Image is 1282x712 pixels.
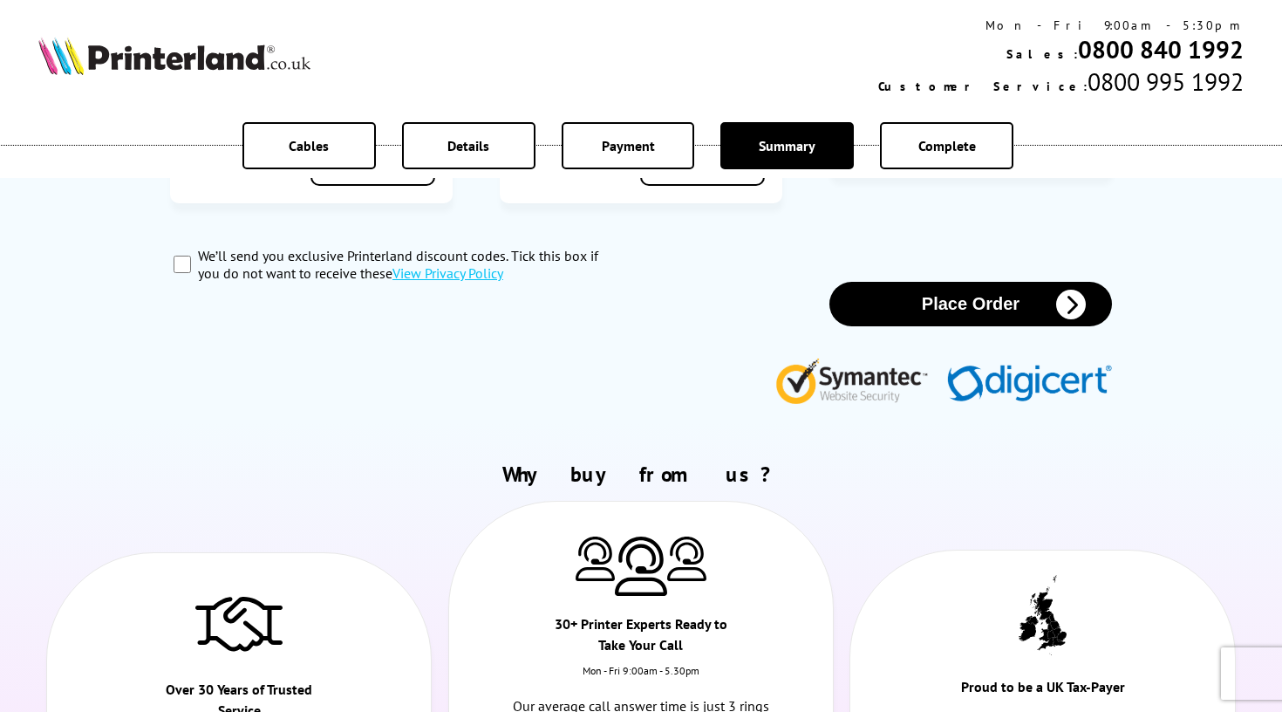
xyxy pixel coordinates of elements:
[545,613,737,664] div: 30+ Printer Experts Ready to Take Your Call
[576,537,615,581] img: Printer Experts
[289,137,329,154] span: Cables
[447,137,489,154] span: Details
[878,79,1088,94] span: Customer Service:
[195,588,283,658] img: Trusted Service
[392,264,503,282] a: modal_privacy
[602,137,655,154] span: Payment
[449,664,833,695] div: Mon - Fri 9:00am - 5.30pm
[775,354,940,404] img: Symantec Website Security
[1088,65,1244,98] span: 0800 995 1992
[947,676,1139,706] div: Proud to be a UK Tax-Payer
[829,282,1112,326] button: Place Order
[947,365,1112,404] img: Digicert
[38,461,1244,488] h2: Why buy from us?
[667,537,706,581] img: Printer Experts
[1006,46,1078,62] span: Sales:
[918,137,976,154] span: Complete
[1078,33,1244,65] a: 0800 840 1992
[1019,575,1067,655] img: UK tax payer
[38,37,310,75] img: Printerland Logo
[198,247,622,282] label: We’ll send you exclusive Printerland discount codes. Tick this box if you do not want to receive ...
[615,537,667,597] img: Printer Experts
[878,17,1244,33] div: Mon - Fri 9:00am - 5:30pm
[759,137,815,154] span: Summary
